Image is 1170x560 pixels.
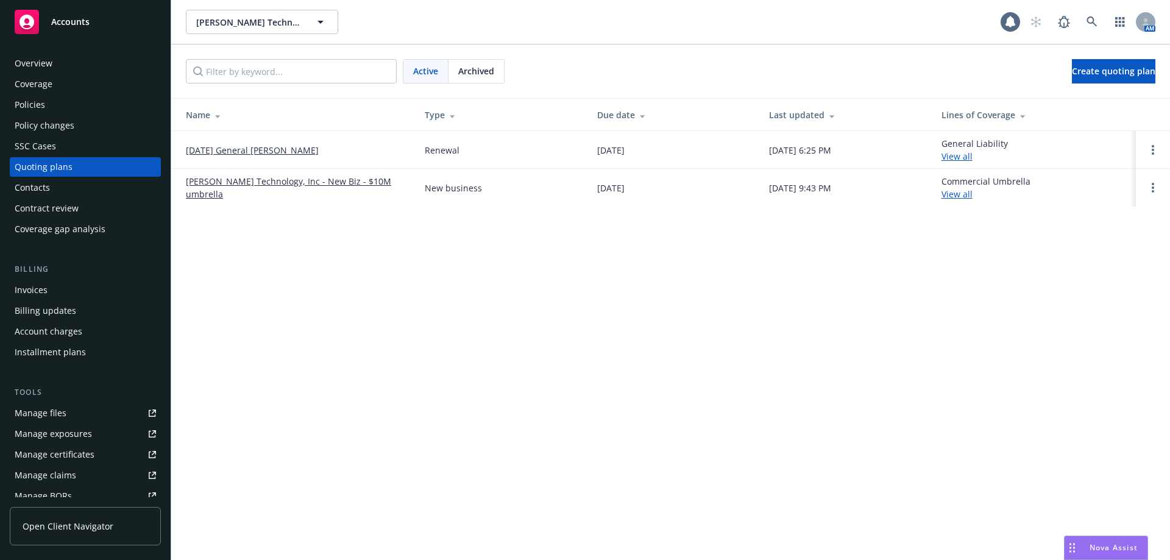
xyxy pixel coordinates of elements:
[186,108,405,121] div: Name
[15,301,76,321] div: Billing updates
[15,219,105,239] div: Coverage gap analysis
[1080,10,1104,34] a: Search
[1064,536,1148,560] button: Nova Assist
[413,65,438,77] span: Active
[425,182,482,194] div: New business
[10,322,161,341] a: Account charges
[1090,542,1138,553] span: Nova Assist
[186,59,397,83] input: Filter by keyword...
[15,199,79,218] div: Contract review
[597,144,625,157] div: [DATE]
[196,16,302,29] span: [PERSON_NAME] Technology, Inc.
[10,5,161,39] a: Accounts
[15,178,50,197] div: Contacts
[10,486,161,506] a: Manage BORs
[769,108,922,121] div: Last updated
[15,95,45,115] div: Policies
[15,486,72,506] div: Manage BORs
[15,424,92,444] div: Manage exposures
[23,520,113,533] span: Open Client Navigator
[10,301,161,321] a: Billing updates
[1072,65,1155,77] span: Create quoting plan
[10,199,161,218] a: Contract review
[425,108,578,121] div: Type
[15,445,94,464] div: Manage certificates
[941,188,973,200] a: View all
[10,280,161,300] a: Invoices
[51,17,90,27] span: Accounts
[10,424,161,444] a: Manage exposures
[10,263,161,275] div: Billing
[1146,143,1160,157] a: Open options
[458,65,494,77] span: Archived
[597,108,750,121] div: Due date
[10,386,161,399] div: Tools
[941,108,1126,121] div: Lines of Coverage
[10,74,161,94] a: Coverage
[15,466,76,485] div: Manage claims
[1024,10,1048,34] a: Start snowing
[10,136,161,156] a: SSC Cases
[941,175,1030,200] div: Commercial Umbrella
[10,54,161,73] a: Overview
[10,95,161,115] a: Policies
[941,137,1008,163] div: General Liability
[15,54,52,73] div: Overview
[1052,10,1076,34] a: Report a Bug
[15,74,52,94] div: Coverage
[15,322,82,341] div: Account charges
[186,144,319,157] a: [DATE] General [PERSON_NAME]
[15,342,86,362] div: Installment plans
[941,151,973,162] a: View all
[597,182,625,194] div: [DATE]
[10,219,161,239] a: Coverage gap analysis
[15,116,74,135] div: Policy changes
[769,144,831,157] div: [DATE] 6:25 PM
[15,280,48,300] div: Invoices
[1108,10,1132,34] a: Switch app
[186,10,338,34] button: [PERSON_NAME] Technology, Inc.
[1146,180,1160,195] a: Open options
[15,136,56,156] div: SSC Cases
[10,157,161,177] a: Quoting plans
[10,178,161,197] a: Contacts
[425,144,459,157] div: Renewal
[10,445,161,464] a: Manage certificates
[1072,59,1155,83] a: Create quoting plan
[15,157,73,177] div: Quoting plans
[186,175,405,200] a: [PERSON_NAME] Technology, Inc - New Biz - $10M umbrella
[10,403,161,423] a: Manage files
[1065,536,1080,559] div: Drag to move
[15,403,66,423] div: Manage files
[769,182,831,194] div: [DATE] 9:43 PM
[10,342,161,362] a: Installment plans
[10,466,161,485] a: Manage claims
[10,116,161,135] a: Policy changes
